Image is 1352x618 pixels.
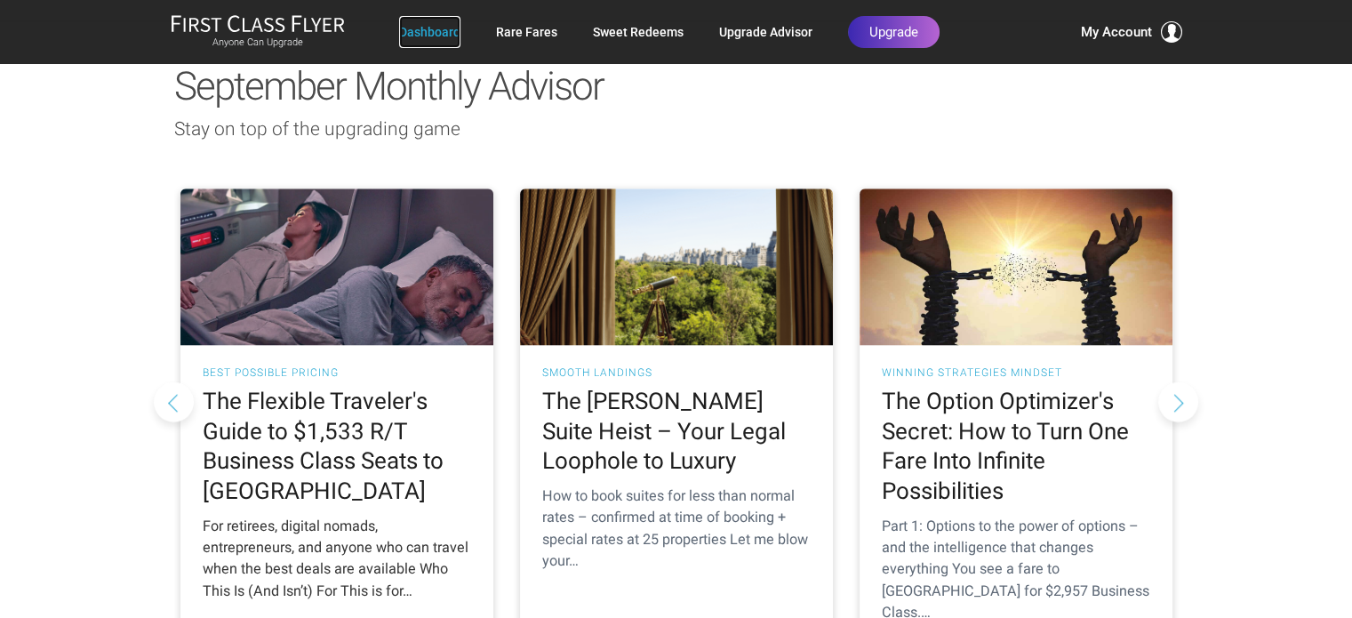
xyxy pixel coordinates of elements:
[203,367,471,378] h3: Best Possible Pricing
[848,16,940,48] a: Upgrade
[203,387,471,507] h2: The Flexible Traveler's Guide to $1,533 R/T Business Class Seats to [GEOGRAPHIC_DATA]
[882,387,1150,507] h2: The Option Optimizer's Secret: How to Turn One Fare Into Infinite Possibilities
[154,381,194,421] button: Previous slide
[171,14,345,50] a: First Class FlyerAnyone Can Upgrade
[496,16,557,48] a: Rare Fares
[174,63,604,109] span: September Monthly Advisor
[1081,21,1152,43] span: My Account
[171,14,345,33] img: First Class Flyer
[1158,381,1198,421] button: Next slide
[203,516,471,602] div: For retirees, digital nomads, entrepreneurs, and anyone who can travel when the best deals are av...
[174,118,460,140] span: Stay on top of the upgrading game
[542,367,811,378] h3: Smooth Landings
[1081,21,1182,43] button: My Account
[593,16,684,48] a: Sweet Redeems
[542,387,811,477] h2: The [PERSON_NAME] Suite Heist – Your Legal Loophole to Luxury
[542,486,811,572] div: How to book suites for less than normal rates – confirmed at time of booking + special rates at 2...
[171,36,345,49] small: Anyone Can Upgrade
[882,367,1150,378] h3: Winning Strategies Mindset
[399,16,460,48] a: Dashboard
[719,16,812,48] a: Upgrade Advisor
